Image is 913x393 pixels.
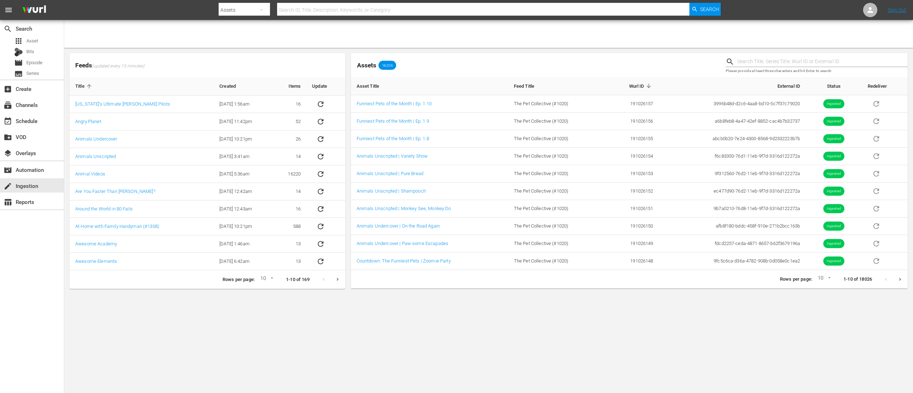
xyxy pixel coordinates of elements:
[357,241,448,246] a: Animals Undercover | Paw-some Escapades
[351,77,908,270] table: sticky table
[868,153,885,158] span: Live assets can't be redelivered
[868,188,885,193] span: Live assets can't be redelivered
[606,130,659,148] td: 191026155
[357,101,432,106] a: Funniest Pets of the Month | Ep. 1.10
[823,259,844,264] span: Ingested
[4,101,12,109] span: Channels
[659,148,806,165] td: f6c83350-76d1-11eb-9f7d-3316d122272a
[868,258,885,263] span: Live assets can't be redelivered
[357,206,451,211] a: Animals Unscripted | Monkey See, Monkey Do
[70,60,345,71] span: Feeds
[823,136,844,142] span: Ingested
[92,63,144,69] span: (updated every 15 minutes)
[659,113,806,130] td: a6b8feb8-4a47-42ef-8852-cac4b7b32737
[214,165,274,183] td: [DATE] 5:36am
[357,258,451,264] a: Countdown: The Funniest Pets | Zoomie Party
[606,148,659,165] td: 191026154
[357,171,423,176] a: Animals Unscripted | Pure Bread
[70,77,345,270] table: sticky table
[868,101,885,106] span: Live assets can't be redelivered
[75,136,117,142] a: Animals Undercover
[274,200,306,218] td: 16
[274,235,306,253] td: 13
[780,276,812,283] p: Rows per page:
[508,200,606,218] td: The Pet Collective (#1020)
[223,276,255,283] p: Rows per page:
[508,77,606,95] th: Feed Title
[26,48,34,55] span: Bits
[4,6,13,14] span: menu
[357,223,440,229] a: Animals Undercover | On the Road Again
[274,113,306,131] td: 52
[75,171,105,177] a: Animal Videos
[4,85,12,93] span: Create
[378,63,396,67] span: 18,026
[357,188,426,194] a: Animals Unscripted | Shampooch
[75,206,133,211] a: Around the World in 80 Fails
[75,119,101,124] a: Angry Planet
[274,183,306,200] td: 14
[659,165,806,183] td: 9f312560-76d2-11eb-9f7d-3316d122272a
[508,235,606,252] td: The Pet Collective (#1020)
[286,276,310,283] p: 1-10 of 169
[868,205,885,211] span: Live assets can't be redelivered
[606,183,659,200] td: 191026152
[868,118,885,123] span: Live assets can't be redelivered
[508,95,606,113] td: The Pet Collective (#1020)
[815,274,832,285] div: 10
[659,77,806,95] th: External ID
[214,131,274,148] td: [DATE] 10:21pm
[274,131,306,148] td: 26
[700,3,719,16] span: Search
[659,218,806,235] td: afb8f180-bddc-458f-910e-271b2bcc163b
[726,68,908,74] p: Please provide at least three characters and hit Enter to search
[75,154,116,159] a: Animals Unscripted
[606,113,659,130] td: 191026156
[888,7,906,13] a: Sign Out
[508,165,606,183] td: The Pet Collective (#1020)
[4,166,12,174] span: Automation
[274,96,306,113] td: 16
[214,218,274,235] td: [DATE] 10:21pm
[737,56,908,67] input: Search Title, Series Title, Wurl ID or External ID
[823,241,844,246] span: Ingested
[868,223,885,228] span: Live assets can't be redelivered
[214,96,274,113] td: [DATE] 1:56am
[357,153,428,159] a: Animals Unscripted | Variety Show
[4,25,12,33] span: Search
[629,83,653,89] span: Wurl ID
[75,101,170,107] a: [US_STATE]'s Ultimate [PERSON_NAME] Pilots
[893,272,907,286] button: Next page
[843,276,872,283] p: 1-10 of 18026
[823,189,844,194] span: Ingested
[862,77,908,95] th: Redeliver
[274,165,306,183] td: 16220
[357,118,429,124] a: Funniest Pets of the Month | Ep. 1.9
[508,113,606,130] td: The Pet Collective (#1020)
[659,252,806,270] td: 9fc5c6ca-d36a-4782-908b-0d058e0c1ea2
[606,235,659,252] td: 191026149
[357,62,376,69] span: Assets
[14,70,23,78] span: Series
[508,130,606,148] td: The Pet Collective (#1020)
[214,113,274,131] td: [DATE] 11:42pm
[26,37,38,45] span: Asset
[214,253,274,270] td: [DATE] 6:42am
[606,218,659,235] td: 191026150
[306,77,345,96] th: Update
[219,83,245,90] span: Created
[75,224,159,229] a: At Home with Family Handyman (#1308)
[508,218,606,235] td: The Pet Collective (#1020)
[274,253,306,270] td: 13
[274,77,306,96] th: Items
[659,95,806,113] td: 3996b48d-d2c6-4aa8-bd10-5c7f37c79020
[14,48,23,56] div: Bits
[17,2,51,19] img: ans4CAIJ8jUAAAAAAAAAAAAAAAAAAAAAAAAgQb4GAAAAAAAAAAAAAAAAAAAAAAAAJMjXAAAAAAAAAAAAAAAAAAAAAAAAgAT5G...
[4,198,12,206] span: Reports
[823,171,844,177] span: Ingested
[508,148,606,165] td: The Pet Collective (#1020)
[868,136,885,141] span: Live assets can't be redelivered
[4,149,12,158] span: Overlays
[659,235,806,252] td: fdcd2257-ceda-4871-8657-b62f3679196a
[868,240,885,246] span: Live assets can't be redelivered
